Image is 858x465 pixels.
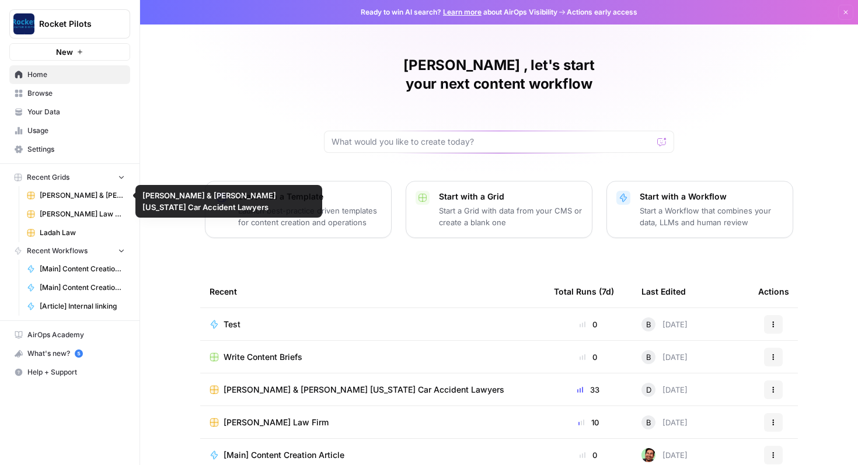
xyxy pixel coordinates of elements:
[554,384,623,396] div: 33
[646,417,651,428] span: B
[238,191,382,202] p: Start with a Template
[641,275,686,307] div: Last Edited
[210,417,535,428] a: [PERSON_NAME] Law Firm
[554,417,623,428] div: 10
[27,107,125,117] span: Your Data
[646,319,651,330] span: B
[210,384,535,396] a: [PERSON_NAME] & [PERSON_NAME] [US_STATE] Car Accident Lawyers
[27,69,125,80] span: Home
[554,351,623,363] div: 0
[361,7,557,18] span: Ready to win AI search? about AirOps Visibility
[40,301,125,312] span: [Article] Internal linking
[22,278,130,297] a: [Main] Content Creation Brief
[406,181,592,238] button: Start with a GridStart a Grid with data from your CMS or create a blank one
[27,88,125,99] span: Browse
[9,242,130,260] button: Recent Workflows
[641,317,688,331] div: [DATE]
[22,186,130,205] a: [PERSON_NAME] & [PERSON_NAME] [US_STATE] Car Accident Lawyers
[224,351,302,363] span: Write Content Briefs
[640,205,783,228] p: Start a Workflow that combines your data, LLMs and human review
[224,417,329,428] span: [PERSON_NAME] Law Firm
[758,275,789,307] div: Actions
[27,367,125,377] span: Help + Support
[9,344,130,363] button: What's new? 5
[10,345,130,362] div: What's new?
[9,43,130,61] button: New
[640,191,783,202] p: Start with a Workflow
[77,351,80,356] text: 5
[210,449,535,461] a: [Main] Content Creation Article
[9,326,130,344] a: AirOps Academy
[27,125,125,136] span: Usage
[238,205,382,228] p: Launch best-practice driven templates for content creation and operations
[224,319,240,330] span: Test
[22,297,130,316] a: [Article] Internal linking
[9,363,130,382] button: Help + Support
[443,8,482,16] a: Learn more
[9,169,130,186] button: Recent Grids
[554,449,623,461] div: 0
[606,181,793,238] button: Start with a WorkflowStart a Workflow that combines your data, LLMs and human review
[75,349,83,358] a: 5
[22,205,130,223] a: [PERSON_NAME] Law Firm
[22,260,130,278] a: [Main] Content Creation Article
[27,144,125,155] span: Settings
[9,65,130,84] a: Home
[332,136,653,148] input: What would you like to create today?
[210,275,535,307] div: Recent
[27,246,88,256] span: Recent Workflows
[39,18,110,30] span: Rocket Pilots
[27,330,125,340] span: AirOps Academy
[646,351,651,363] span: B
[9,121,130,140] a: Usage
[40,209,125,219] span: [PERSON_NAME] Law Firm
[641,383,688,397] div: [DATE]
[205,181,392,238] button: Start with a TemplateLaunch best-practice driven templates for content creation and operations
[27,172,69,183] span: Recent Grids
[641,350,688,364] div: [DATE]
[646,384,651,396] span: D
[439,205,583,228] p: Start a Grid with data from your CMS or create a blank one
[567,7,637,18] span: Actions early access
[13,13,34,34] img: Rocket Pilots Logo
[554,275,614,307] div: Total Runs (7d)
[210,351,535,363] a: Write Content Briefs
[40,264,125,274] span: [Main] Content Creation Article
[224,449,344,461] span: [Main] Content Creation Article
[22,223,130,242] a: Ladah Law
[641,415,688,429] div: [DATE]
[641,448,655,462] img: d1tj6q4qn00rgj0pg6jtyq0i5owx
[9,140,130,159] a: Settings
[224,384,504,396] span: [PERSON_NAME] & [PERSON_NAME] [US_STATE] Car Accident Lawyers
[9,9,130,39] button: Workspace: Rocket Pilots
[439,191,583,202] p: Start with a Grid
[210,319,535,330] a: Test
[9,84,130,103] a: Browse
[324,56,674,93] h1: [PERSON_NAME] , let's start your next content workflow
[40,228,125,238] span: Ladah Law
[641,448,688,462] div: [DATE]
[56,46,73,58] span: New
[9,103,130,121] a: Your Data
[40,190,125,201] span: [PERSON_NAME] & [PERSON_NAME] [US_STATE] Car Accident Lawyers
[40,282,125,293] span: [Main] Content Creation Brief
[554,319,623,330] div: 0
